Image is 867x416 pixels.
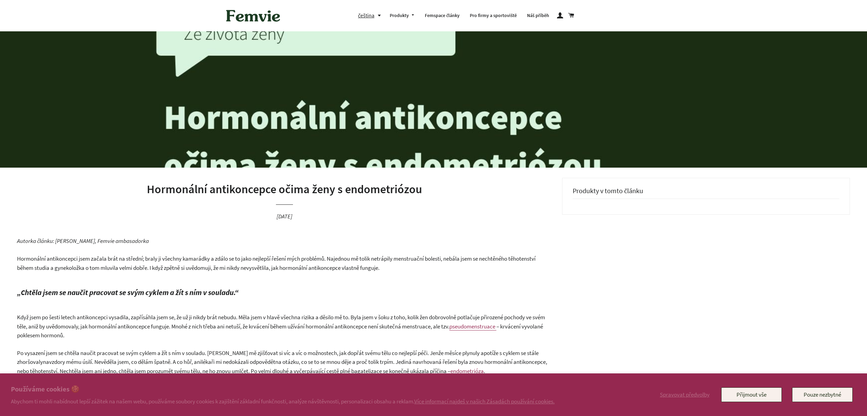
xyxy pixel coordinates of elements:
[17,349,484,357] span: Po vysazení jsem se chtěla naučit pracovat se svým cyklem a žít s ním v souladu. [PERSON_NAME] mě...
[17,313,545,330] span: Když jsem po šesti letech antikoncepci vysadila, zapřísáhla jsem se, že už ji nikdy brát nebudu. ...
[484,367,485,375] span: .
[465,7,522,25] a: Pro firmy a sportoviště
[449,323,495,330] span: pseudomenstruace
[11,398,555,405] p: Abychom ti mohli nabídnout lepší zážitek na našem webu, používáme soubory cookies k zajištění zák...
[450,367,484,375] a: endometrióza
[414,398,555,405] a: Více informací najdeš v našich Zásadách používání cookies.
[17,255,536,272] span: Hormonální antikoncepci jsem začala brát na střední; braly ji všechny kamarádky a zdálo se to jak...
[573,187,839,199] h3: Produkty v tomto článku
[660,391,710,398] span: Spravovat předvolby
[201,358,275,366] span: lékaři mi nedokázali odpovědět
[522,7,554,25] a: Náš příběh
[721,387,782,402] button: Přijmout vše
[420,7,465,25] a: Femspace články
[659,387,711,402] button: Spravovat předvolby
[385,7,420,25] a: Produkty
[358,11,385,20] button: čeština
[792,387,853,402] button: Pouze nezbytné
[277,213,292,220] time: [DATE]
[17,288,238,297] strong: „Chtěla jsem se naučit pracovat se svým cyklem a žít s ním v souladu.“
[11,384,555,394] h2: Používáme cookies 🍪
[43,358,201,366] span: navzdory mému úsilí. Nevěděla jsem, co dělám špatně. A co hůř, ani
[17,358,547,375] span: na otázku, co se to se mnou děje a proč tolik trpím. Jediná navrhovaná řešení byla znovu hormonál...
[17,181,552,198] h1: Hormonální antikoncepce očima ženy s endometriózou
[449,323,496,330] a: pseudomenstruace
[222,5,284,26] img: Femvie
[17,237,149,245] em: Autorka článku: [PERSON_NAME], Femvie ambasadorka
